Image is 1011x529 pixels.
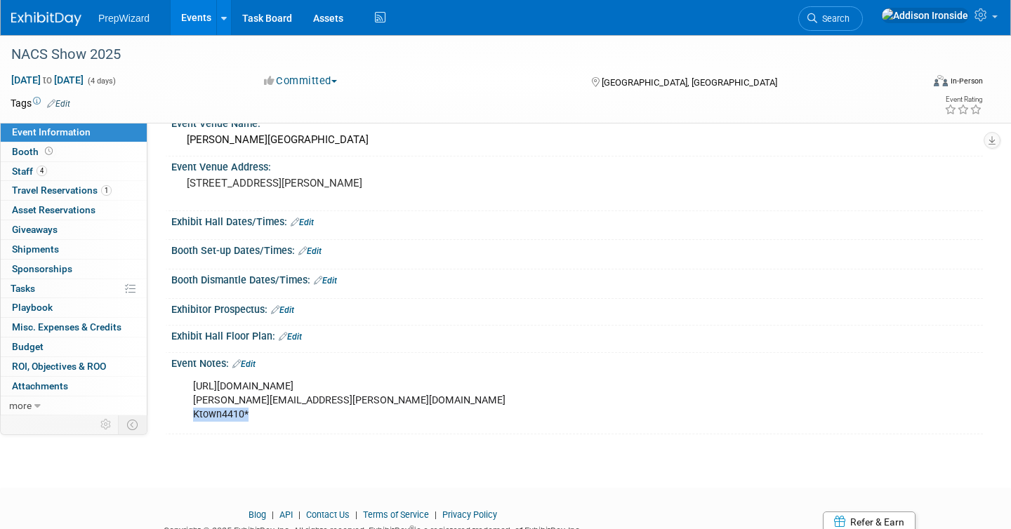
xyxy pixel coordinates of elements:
div: [URL][DOMAIN_NAME] [PERSON_NAME][EMAIL_ADDRESS][PERSON_NAME][DOMAIN_NAME] Ktown4410* [183,373,826,429]
span: Travel Reservations [12,185,112,196]
span: to [41,74,54,86]
a: Edit [279,332,302,342]
span: Asset Reservations [12,204,95,215]
a: Edit [232,359,256,369]
div: Booth Set-up Dates/Times: [171,240,983,258]
div: [PERSON_NAME][GEOGRAPHIC_DATA] [182,129,972,151]
span: | [295,509,304,520]
span: Staff [12,166,47,177]
a: Travel Reservations1 [1,181,147,200]
span: Playbook [12,302,53,313]
span: ROI, Objectives & ROO [12,361,106,372]
span: Shipments [12,243,59,255]
span: Misc. Expenses & Credits [12,321,121,333]
a: Giveaways [1,220,147,239]
a: Edit [291,217,314,227]
a: Staff4 [1,162,147,181]
div: Booth Dismantle Dates/Times: [171,269,983,288]
a: Asset Reservations [1,201,147,220]
a: API [279,509,293,520]
div: Exhibit Hall Floor Plan: [171,326,983,344]
a: Contact Us [306,509,350,520]
a: Edit [298,246,322,256]
span: [DATE] [DATE] [11,74,84,86]
button: Committed [259,74,343,88]
td: Toggle Event Tabs [119,415,147,434]
div: Event Rating [944,96,982,103]
pre: [STREET_ADDRESS][PERSON_NAME] [187,177,494,189]
div: Event Notes: [171,353,983,371]
span: Booth [12,146,55,157]
span: [GEOGRAPHIC_DATA], [GEOGRAPHIC_DATA] [602,77,777,88]
a: Budget [1,337,147,356]
a: more [1,396,147,415]
span: | [431,509,440,520]
a: Search [798,6,863,31]
a: Privacy Policy [442,509,497,520]
a: Sponsorships [1,260,147,279]
div: Event Format [838,73,983,94]
img: ExhibitDay [11,12,81,26]
span: PrepWizard [98,13,150,24]
span: (4 days) [86,76,116,86]
a: Blog [249,509,266,520]
a: Terms of Service [363,509,429,520]
a: Playbook [1,298,147,317]
span: Giveaways [12,224,58,235]
div: Exhibitor Prospectus: [171,299,983,317]
a: Booth [1,142,147,161]
td: Tags [11,96,70,110]
span: 4 [37,166,47,176]
span: Budget [12,341,44,352]
span: Event Information [12,126,91,138]
div: In-Person [950,76,983,86]
img: Format-Inperson.png [934,75,948,86]
a: Event Information [1,123,147,142]
a: Edit [47,99,70,109]
span: Search [817,13,850,24]
span: | [352,509,361,520]
a: Misc. Expenses & Credits [1,318,147,337]
div: Exhibit Hall Dates/Times: [171,211,983,229]
a: ROI, Objectives & ROO [1,357,147,376]
a: Edit [271,305,294,315]
span: Tasks [11,283,35,294]
span: Sponsorships [12,263,72,274]
span: Booth not reserved yet [42,146,55,156]
div: NACS Show 2025 [6,42,900,67]
span: Attachments [12,380,68,391]
div: Event Venue Address: [171,156,983,174]
span: 1 [101,185,112,196]
img: Addison Ironside [881,8,969,23]
a: Attachments [1,377,147,396]
a: Tasks [1,279,147,298]
a: Edit [314,276,337,286]
span: | [268,509,277,520]
td: Personalize Event Tab Strip [94,415,119,434]
a: Shipments [1,240,147,259]
span: more [9,400,32,411]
